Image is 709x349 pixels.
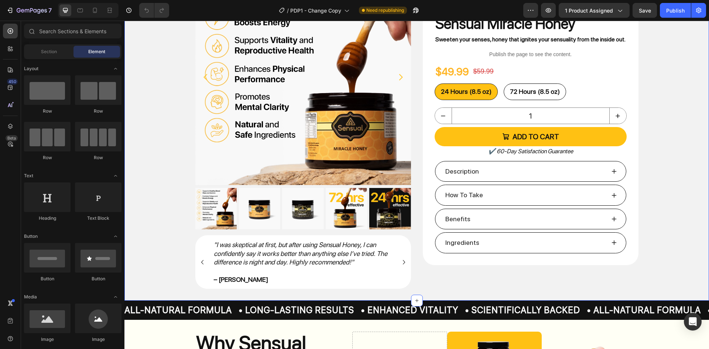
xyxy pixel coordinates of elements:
[24,215,71,222] div: Heading
[24,154,71,161] div: Row
[75,108,121,114] div: Row
[24,336,71,343] div: Image
[120,284,240,295] span: LONG-LASTING RESULTS •
[6,135,18,141] div: Beta
[24,108,71,114] div: Row
[89,255,144,263] strong: – [PERSON_NAME]
[660,3,691,18] button: Publish
[565,7,613,14] span: 1 product assigned
[48,6,52,15] p: 7
[310,44,345,58] div: $49.99
[321,145,354,157] p: Description
[110,291,121,303] span: Toggle open
[3,3,55,18] button: 7
[448,326,482,346] img: gempages_527882486215083120-b882d50c-4a70-4a40-829d-80ac1c486a1d.png
[559,3,630,18] button: 1 product assigned
[310,106,502,126] button: Add to cart
[75,336,121,343] div: Image
[75,154,121,161] div: Row
[347,284,466,295] span: SCIENTIFICALLY BACKED •
[24,276,71,282] div: Button
[110,63,121,75] span: Toggle open
[366,7,404,14] span: Need republishing
[311,87,327,103] button: decrement
[41,48,57,55] span: Section
[72,236,84,247] button: Carousel Back Arrow
[24,294,37,300] span: Media
[24,233,38,240] span: Button
[243,284,345,295] span: ENHANCED VITALITY •
[321,168,359,180] p: How To Take
[24,172,33,179] span: Text
[639,7,651,14] span: Save
[311,15,501,22] strong: Sweeten your senses, honey that ignites your sensuality from the inside out.
[274,236,285,247] button: Carousel Next Arrow
[310,30,502,38] p: Publish the page to see the content.
[485,87,502,103] button: increment
[272,52,281,61] button: Carousel Next Arrow
[666,7,685,14] div: Publish
[110,170,121,182] span: Toggle open
[24,65,38,72] span: Layout
[290,7,341,14] span: PDP1 - Change Copy
[139,3,169,18] div: Undo/Redo
[311,126,501,135] p: ✔️ 60-Day Satisfaction Guarantee
[316,67,367,75] span: 24 Hours (8.5 oz)
[633,3,657,18] button: Save
[75,276,121,282] div: Button
[110,230,121,242] span: Toggle open
[327,87,485,103] input: quantity
[469,284,587,295] span: ALL-NATURAL FORMULA •
[287,7,289,14] span: /
[75,215,121,222] div: Text Block
[386,67,435,75] span: 72 Hours (8.5 oz)
[88,48,105,55] span: Element
[348,46,370,56] div: $59.99
[388,109,435,123] div: Add to cart
[124,21,709,349] iframe: Design area
[24,24,121,38] input: Search Sections & Elements
[89,220,263,245] i: "I was skeptical at first, but after using Sensual Honey, I can confidently say it works better t...
[321,216,355,228] p: Ingredients
[684,313,702,331] div: Open Intercom Messenger
[321,192,346,204] p: Benefits
[7,79,18,85] div: 450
